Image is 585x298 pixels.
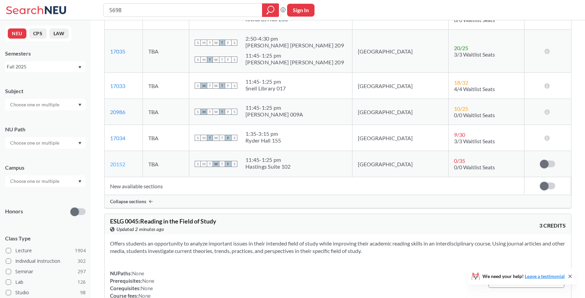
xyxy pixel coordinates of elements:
[143,30,189,73] td: TBA
[245,78,286,85] div: 11:45 - 1:25 pm
[5,50,86,57] div: Semesters
[143,99,189,125] td: TBA
[5,61,86,72] div: Fall 2025Dropdown arrow
[207,40,213,46] span: T
[225,57,231,63] span: F
[7,63,78,70] div: Fall 2025
[219,135,225,141] span: T
[245,104,303,111] div: 11:45 - 1:25 pm
[225,161,231,167] span: F
[454,164,495,170] span: 0/0 Waitlist Seats
[143,73,189,99] td: TBA
[231,83,237,89] span: S
[219,57,225,63] span: T
[352,73,449,99] td: [GEOGRAPHIC_DATA]
[6,288,86,297] label: Studio
[7,101,64,109] input: Choose one or multiple
[231,57,237,63] span: S
[245,52,344,59] div: 11:45 - 1:25 pm
[195,83,201,89] span: S
[454,131,465,138] span: 9 / 30
[454,157,465,164] span: 0 / 35
[195,40,201,46] span: S
[5,208,23,215] p: Honors
[110,240,566,255] section: Offers students an opportunity to analyze important issues in their intended field of study while...
[110,109,125,115] a: 20986
[454,86,495,92] span: 4/4 Waitlist Seats
[5,235,86,242] span: Class Type
[352,125,449,151] td: [GEOGRAPHIC_DATA]
[80,289,86,296] span: 98
[8,28,26,39] button: NEU
[213,83,219,89] span: W
[213,40,219,46] span: W
[287,4,315,17] button: Sign In
[245,35,344,42] div: 2:50 - 4:30 pm
[525,273,565,279] a: Leave a testimonial
[245,156,291,163] div: 11:45 - 1:25 pm
[132,270,144,276] span: None
[245,111,303,118] div: [PERSON_NAME] 009A
[105,195,571,208] div: Collapse sections
[110,217,216,225] span: ESLG 0045 : Reading in the Field of Study
[141,285,153,291] span: None
[245,85,286,92] div: Snell Library 017
[454,105,468,112] span: 10 / 25
[213,135,219,141] span: W
[5,175,86,187] div: Dropdown arrow
[213,109,219,115] span: W
[245,59,344,66] div: [PERSON_NAME] [PERSON_NAME] 209
[539,222,566,229] span: 3 CREDITS
[110,161,125,167] a: 20152
[5,87,86,95] div: Subject
[195,135,201,141] span: S
[7,177,64,185] input: Choose one or multiple
[454,79,468,86] span: 18 / 32
[201,40,207,46] span: M
[352,30,449,73] td: [GEOGRAPHIC_DATA]
[219,40,225,46] span: T
[5,164,86,171] div: Campus
[110,48,125,55] a: 17035
[5,99,86,110] div: Dropdown arrow
[6,257,86,265] label: Individual Instruction
[78,278,86,286] span: 126
[142,278,154,284] span: None
[75,247,86,254] span: 1904
[245,163,291,170] div: Hastings Suite 102
[110,198,146,205] span: Collapse sections
[78,268,86,275] span: 297
[5,126,86,133] div: NU Path
[266,5,275,15] svg: magnifying glass
[213,161,219,167] span: W
[201,109,207,115] span: M
[245,137,281,144] div: Ryder Hall 155
[105,177,524,195] td: New available sections
[5,137,86,149] div: Dropdown arrow
[225,109,231,115] span: F
[207,161,213,167] span: T
[201,135,207,141] span: M
[225,83,231,89] span: F
[78,257,86,265] span: 302
[213,57,219,63] span: W
[225,135,231,141] span: F
[231,161,237,167] span: S
[29,28,47,39] button: CPS
[7,139,64,147] input: Choose one or multiple
[116,226,164,233] span: Updated 2 minutes ago
[352,151,449,177] td: [GEOGRAPHIC_DATA]
[6,278,86,286] label: Lab
[78,66,82,69] svg: Dropdown arrow
[78,142,82,145] svg: Dropdown arrow
[207,135,213,141] span: T
[207,83,213,89] span: T
[78,180,82,183] svg: Dropdown arrow
[78,104,82,106] svg: Dropdown arrow
[109,4,257,16] input: Class, professor, course number, "phrase"
[110,83,125,89] a: 17033
[6,246,86,255] label: Lecture
[195,109,201,115] span: S
[454,51,495,58] span: 3/3 Waitlist Seats
[352,99,449,125] td: [GEOGRAPHIC_DATA]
